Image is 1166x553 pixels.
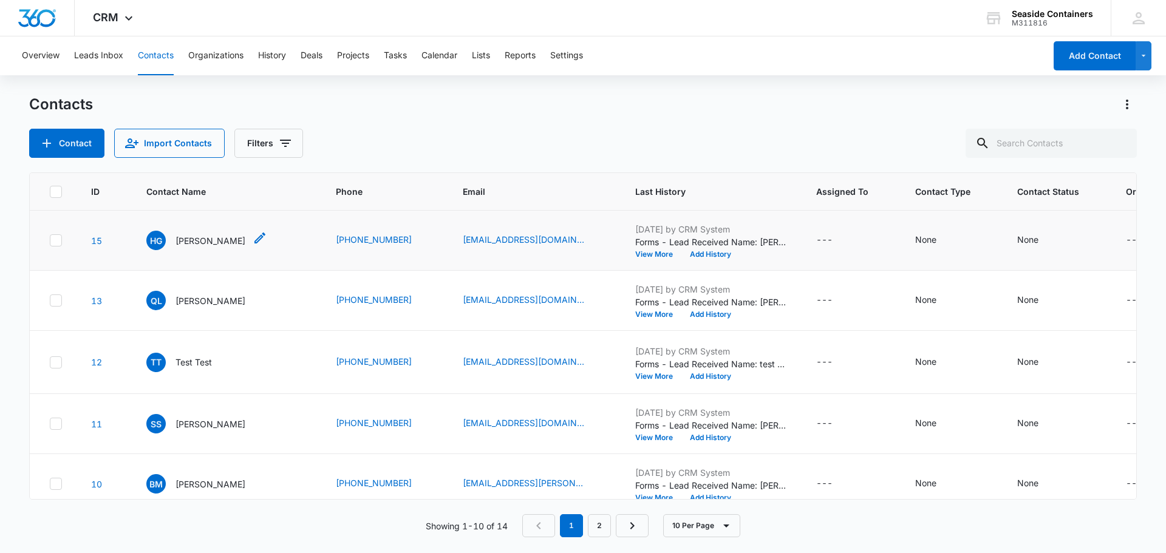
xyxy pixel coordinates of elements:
[336,477,434,491] div: Phone - (361) 443-2778 - Select to Edit Field
[74,36,123,75] button: Leads Inbox
[1126,355,1164,370] div: Organization - - Select to Edit Field
[426,520,508,532] p: Showing 1-10 of 14
[463,355,584,368] a: [EMAIL_ADDRESS][DOMAIN_NAME]
[463,477,584,489] a: [EMAIL_ADDRESS][PERSON_NAME][DOMAIN_NAME]
[681,311,740,318] button: Add History
[915,233,958,248] div: Contact Type - None - Select to Edit Field
[91,296,102,306] a: Navigate to contact details page for Quintin Long
[463,293,584,306] a: [EMAIL_ADDRESS][DOMAIN_NAME]
[505,36,536,75] button: Reports
[915,293,936,306] div: None
[816,293,833,308] div: ---
[463,477,606,491] div: Email - Braedon.mcgraw@kiewit.com - Select to Edit Field
[550,36,583,75] button: Settings
[93,11,118,24] span: CRM
[234,129,303,158] button: Filters
[114,129,225,158] button: Import Contacts
[560,514,583,537] em: 1
[91,185,100,198] span: ID
[635,185,769,198] span: Last History
[146,353,166,372] span: TT
[1017,355,1038,368] div: None
[816,416,854,431] div: Assigned To - - Select to Edit Field
[336,355,412,368] a: [PHONE_NUMBER]
[472,36,490,75] button: Lists
[816,477,854,491] div: Assigned To - - Select to Edit Field
[336,233,434,248] div: Phone - (830) 522-0097 - Select to Edit Field
[635,223,787,236] p: [DATE] by CRM System
[1117,95,1137,114] button: Actions
[146,414,166,433] span: SS
[816,233,854,248] div: Assigned To - - Select to Edit Field
[635,296,787,308] p: Forms - Lead Received Name: [PERSON_NAME] Email: [EMAIL_ADDRESS][DOMAIN_NAME] Phone: [PHONE_NUMBE...
[29,129,104,158] button: Add Contact
[146,291,166,310] span: QL
[463,233,584,246] a: [EMAIL_ADDRESS][DOMAIN_NAME]
[1126,477,1142,491] div: ---
[1017,293,1038,306] div: None
[1017,416,1060,431] div: Contact Status - None - Select to Edit Field
[188,36,244,75] button: Organizations
[301,36,322,75] button: Deals
[816,185,868,198] span: Assigned To
[966,129,1137,158] input: Search Contacts
[146,353,234,372] div: Contact Name - Test Test - Select to Edit Field
[463,416,584,429] a: [EMAIL_ADDRESS][DOMAIN_NAME]
[1017,416,1038,429] div: None
[1017,477,1038,489] div: None
[1017,293,1060,308] div: Contact Status - None - Select to Edit Field
[336,293,434,308] div: Phone - (726) 242-3233 - Select to Edit Field
[1126,416,1142,431] div: ---
[421,36,457,75] button: Calendar
[681,494,740,501] button: Add History
[146,231,267,250] div: Contact Name - Homer Gonzalez - Select to Edit Field
[91,479,102,489] a: Navigate to contact details page for Braedon McGraw
[336,416,412,429] a: [PHONE_NUMBER]
[1126,416,1164,431] div: Organization - - Select to Edit Field
[588,514,611,537] a: Page 2
[635,406,787,419] p: [DATE] by CRM System
[22,36,60,75] button: Overview
[1126,477,1164,491] div: Organization - - Select to Edit Field
[1126,233,1142,248] div: ---
[463,233,606,248] div: Email - ghomer19@yahoo.com - Select to Edit Field
[635,251,681,258] button: View More
[1012,9,1093,19] div: account name
[915,233,936,246] div: None
[258,36,286,75] button: History
[336,416,434,431] div: Phone - (361) 443-6903 - Select to Edit Field
[915,416,936,429] div: None
[1126,355,1142,370] div: ---
[816,477,833,491] div: ---
[1126,293,1142,308] div: ---
[522,514,649,537] nav: Pagination
[176,478,245,490] p: [PERSON_NAME]
[915,355,958,370] div: Contact Type - None - Select to Edit Field
[681,251,740,258] button: Add History
[1126,233,1164,248] div: Organization - - Select to Edit Field
[146,231,166,250] span: HG
[146,185,289,198] span: Contact Name
[1054,41,1136,70] button: Add Contact
[635,419,787,432] p: Forms - Lead Received Name: [PERSON_NAME] Email: [EMAIL_ADDRESS][DOMAIN_NAME] Phone: [PHONE_NUMBE...
[635,434,681,441] button: View More
[1017,477,1060,491] div: Contact Status - None - Select to Edit Field
[816,355,833,370] div: ---
[1012,19,1093,27] div: account id
[915,416,958,431] div: Contact Type - None - Select to Edit Field
[463,416,606,431] div: Email - skylersowers0414@gmail.com - Select to Edit Field
[635,283,787,296] p: [DATE] by CRM System
[463,185,588,198] span: Email
[635,236,787,248] p: Forms - Lead Received Name: [PERSON_NAME] Email: [EMAIL_ADDRESS][DOMAIN_NAME] Phone: [PHONE_NUMBE...
[176,418,245,430] p: [PERSON_NAME]
[635,373,681,380] button: View More
[681,434,740,441] button: Add History
[146,474,267,494] div: Contact Name - Braedon McGraw - Select to Edit Field
[1017,185,1079,198] span: Contact Status
[91,419,102,429] a: Navigate to contact details page for Skyler Sowers
[635,466,787,479] p: [DATE] by CRM System
[635,358,787,370] p: Forms - Lead Received Name: test test Email: [EMAIL_ADDRESS][DOMAIN_NAME] Phone: [PHONE_NUMBER] H...
[816,416,833,431] div: ---
[336,185,416,198] span: Phone
[146,474,166,494] span: BM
